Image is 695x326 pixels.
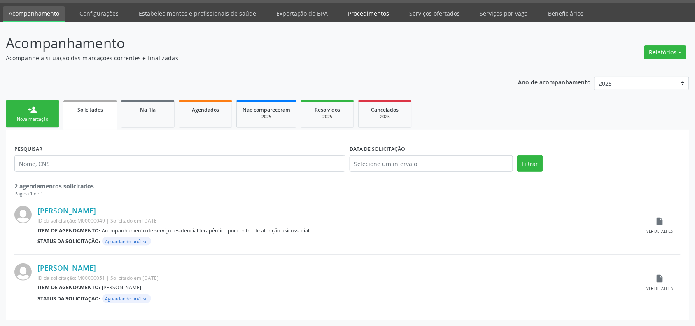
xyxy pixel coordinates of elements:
[517,155,543,172] button: Filtrar
[271,6,334,21] a: Exportação do BPA
[371,106,399,113] span: Cancelados
[37,227,100,234] b: Item de agendamento:
[37,274,109,281] span: ID da solicitação: M00000051 |
[14,182,94,190] strong: 2 agendamentos solicitados
[644,45,686,59] button: Relatórios
[243,106,290,113] span: Não compareceram
[102,237,151,246] span: Aguardando análise
[315,106,340,113] span: Resolvidos
[647,286,673,292] div: Ver detalhes
[102,294,151,303] span: Aguardando análise
[655,217,665,226] i: insert_drive_file
[37,284,100,291] b: Item de agendamento:
[14,190,681,197] div: Página 1 de 1
[518,77,591,87] p: Ano de acompanhamento
[14,143,42,155] label: PESQUISAR
[474,6,534,21] a: Serviços por vaga
[655,274,665,283] i: insert_drive_file
[647,229,673,235] div: Ver detalhes
[3,6,65,22] a: Acompanhamento
[364,114,406,120] div: 2025
[37,295,100,302] b: Status da solicitação:
[14,263,32,281] img: img
[110,217,159,224] span: Solicitado em [DATE]
[102,227,310,234] span: Acompanhamento de serviço residencial terapêutico por centro de atenção psicossocial
[110,274,159,281] span: Solicitado em [DATE]
[307,114,348,120] div: 2025
[74,6,124,21] a: Configurações
[14,206,32,223] img: img
[6,33,484,54] p: Acompanhamento
[37,238,100,245] b: Status da solicitação:
[102,284,142,291] span: [PERSON_NAME]
[350,143,405,155] label: DATA DE SOLICITAÇÃO
[192,106,219,113] span: Agendados
[6,54,484,62] p: Acompanhe a situação das marcações correntes e finalizadas
[350,155,513,172] input: Selecione um intervalo
[37,206,96,215] a: [PERSON_NAME]
[37,263,96,272] a: [PERSON_NAME]
[133,6,262,21] a: Estabelecimentos e profissionais de saúde
[37,217,109,224] span: ID da solicitação: M00000049 |
[342,6,395,21] a: Procedimentos
[543,6,590,21] a: Beneficiários
[140,106,156,113] span: Na fila
[243,114,290,120] div: 2025
[403,6,466,21] a: Serviços ofertados
[77,106,103,113] span: Solicitados
[12,116,53,122] div: Nova marcação
[14,155,345,172] input: Nome, CNS
[28,105,37,114] div: person_add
